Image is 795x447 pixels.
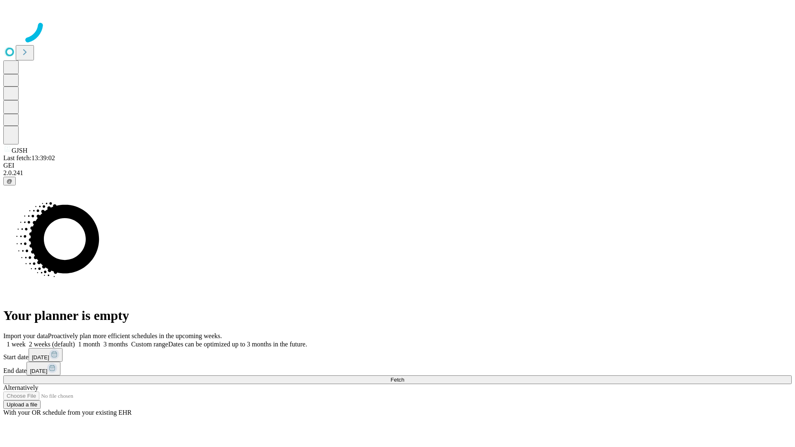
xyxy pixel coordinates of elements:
[7,178,12,184] span: @
[3,348,792,362] div: Start date
[12,147,27,154] span: GJSH
[29,348,63,362] button: [DATE]
[7,341,26,348] span: 1 week
[26,362,60,375] button: [DATE]
[3,400,41,409] button: Upload a file
[3,154,55,161] span: Last fetch: 13:39:02
[3,177,16,185] button: @
[29,341,75,348] span: 2 weeks (default)
[3,384,38,391] span: Alternatively
[3,362,792,375] div: End date
[3,332,48,339] span: Import your data
[32,354,49,360] span: [DATE]
[390,377,404,383] span: Fetch
[3,409,132,416] span: With your OR schedule from your existing EHR
[3,375,792,384] button: Fetch
[3,308,792,323] h1: Your planner is empty
[131,341,168,348] span: Custom range
[30,368,47,374] span: [DATE]
[3,169,792,177] div: 2.0.241
[3,162,792,169] div: GEI
[168,341,307,348] span: Dates can be optimized up to 3 months in the future.
[48,332,222,339] span: Proactively plan more efficient schedules in the upcoming weeks.
[104,341,128,348] span: 3 months
[78,341,100,348] span: 1 month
